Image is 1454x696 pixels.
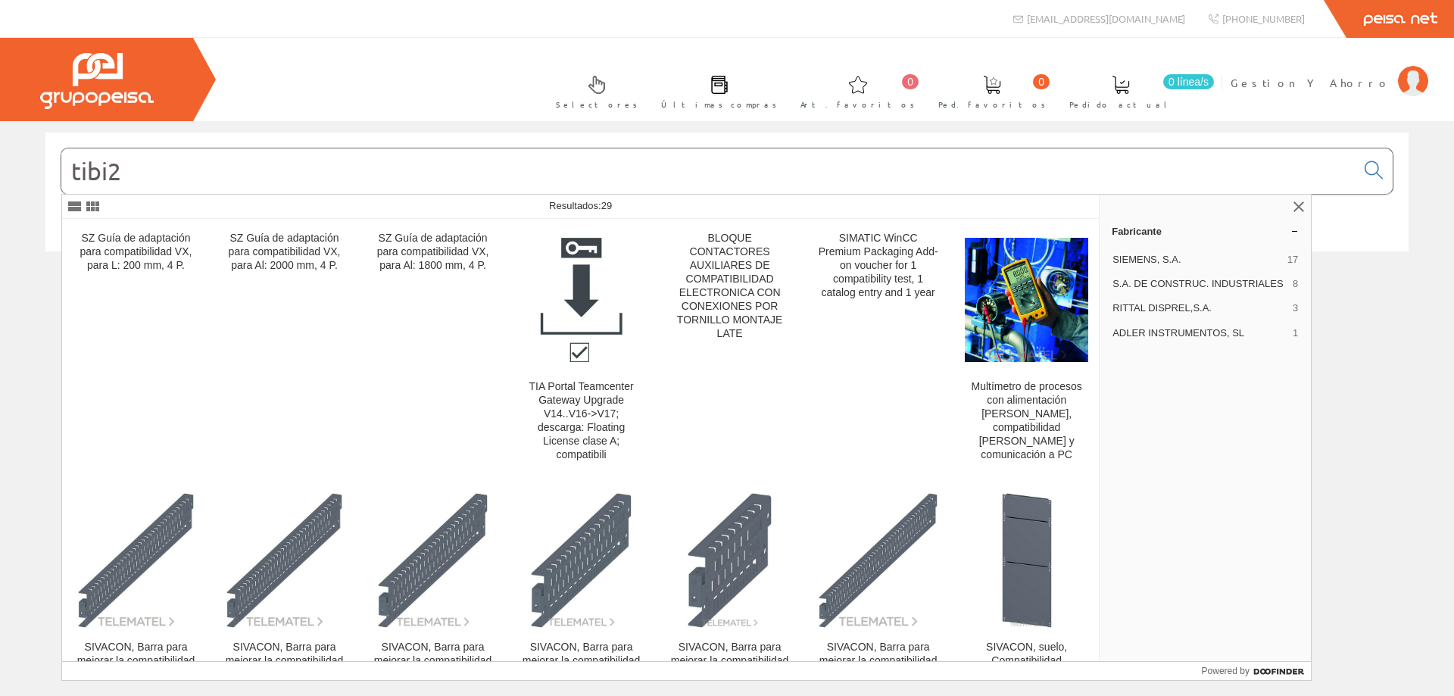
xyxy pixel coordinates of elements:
span: 0 [1033,74,1050,89]
div: SZ Guía de adaptación para compatibilidad VX, para Al: 2000 mm, 4 P. [223,232,346,273]
span: 0 [902,74,919,89]
span: 17 [1287,253,1298,267]
a: SZ Guía de adaptación para compatibilidad VX, para Al: 2000 mm, 4 P. [211,220,358,479]
img: SIVACON, Barra para mejorar la compatibilidad electromecanica, Montaje en ancho de armario, CEM, An: [818,492,938,629]
a: BLOQUE CONTACTORES AUXILIARES DE COMPATIBILIDAD ELECTRONICA CON CONEXIONES POR TORNILLO MONTAJE LATE [656,220,803,479]
a: TIA Portal Teamcenter Gateway Upgrade V14..V16->V17; descarga: Floating License clase A; compatib... [507,220,655,479]
span: Últimas compras [661,97,777,112]
img: SIVACON, Barra para mejorar la compatibilidad electromecanica, Montaje en profundidad de armario, CE [377,492,488,629]
img: Multímetro de procesos con alimentación de lazo, compatibilidad Hart y comunicación a PC [965,238,1088,363]
a: Powered by [1202,662,1312,680]
div: © Grupo Peisa [45,270,1409,283]
div: BLOQUE CONTACTORES AUXILIARES DE COMPATIBILIDAD ELECTRONICA CON CONEXIONES POR TORNILLO MONTAJE LATE [668,232,791,341]
span: SIEMENS, S.A. [1112,253,1281,267]
span: 3 [1293,301,1298,315]
a: SZ Guía de adaptación para compatibilidad VX, para L: 200 mm, 4 P. [62,220,210,479]
a: SIMATIC WinCC Premium Packaging Add-on voucher for 1 compatibility test, 1 catalog entry and 1 year [804,220,952,479]
span: 1 [1293,326,1298,340]
span: Ped. favoritos [938,97,1046,112]
span: Resultados: [549,200,612,211]
img: SIVACON, Barra para mejorar la compatibilidad electromecanica, Montaje en profundidad de armario, CE [687,492,772,629]
span: RITTAL DISPREL,S.A. [1112,301,1287,315]
a: Últimas compras [646,63,785,118]
a: Selectores [541,63,645,118]
span: [PHONE_NUMBER] [1222,12,1305,25]
img: TIA Portal Teamcenter Gateway Upgrade V14..V16->V17; descarga: Floating License clase A; compatibili [520,238,643,361]
div: TIA Portal Teamcenter Gateway Upgrade V14..V16->V17; descarga: Floating License clase A; compatibili [520,380,643,462]
img: SIVACON, Barra para mejorar la compatibilidad electromecanica, Montaje en ancho de armario, CEM, An: [226,492,342,629]
span: S.A. DE CONSTRUC. INDUSTRIALES [1112,277,1287,291]
span: Selectores [556,97,638,112]
span: 29 [601,200,612,211]
a: Gestion Y Ahorro [1231,63,1428,77]
span: Pedido actual [1069,97,1172,112]
img: SIVACON, suelo, Compatibilidad electromagnética, CEM, [IP40], P: 1000 mm, An: 400 mm, galvanizado [1001,492,1053,629]
div: Multímetro de procesos con alimentación [PERSON_NAME], compatibilidad [PERSON_NAME] y comunicació... [965,380,1088,462]
span: [EMAIL_ADDRESS][DOMAIN_NAME] [1027,12,1185,25]
img: Grupo Peisa [40,53,154,109]
a: SZ Guía de adaptación para compatibilidad VX, para Al: 1800 mm, 4 P. [359,220,507,479]
a: Fabricante [1100,219,1311,243]
span: ADLER INSTRUMENTOS, SL [1112,326,1287,340]
div: SZ Guía de adaptación para compatibilidad VX, para L: 200 mm, 4 P. [74,232,198,273]
a: Multímetro de procesos con alimentación de lazo, compatibilidad Hart y comunicación a PC Multímet... [953,220,1100,479]
img: SIVACON, Barra para mejorar la compatibilidad electromecanica, Montaje en profundidad de armario, CE [530,492,632,629]
div: SIMATIC WinCC Premium Packaging Add-on voucher for 1 compatibility test, 1 catalog entry and 1 year [816,232,940,300]
span: 8 [1293,277,1298,291]
span: Gestion Y Ahorro [1231,75,1390,90]
img: SIVACON, Barra para mejorar la compatibilidad electromecanica, Montaje en profundidad de armario, CE [77,492,194,629]
span: Art. favoritos [800,97,915,112]
span: 0 línea/s [1163,74,1214,89]
input: Buscar... [61,148,1356,194]
div: SZ Guía de adaptación para compatibilidad VX, para Al: 1800 mm, 4 P. [371,232,495,273]
span: Powered by [1202,664,1250,678]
